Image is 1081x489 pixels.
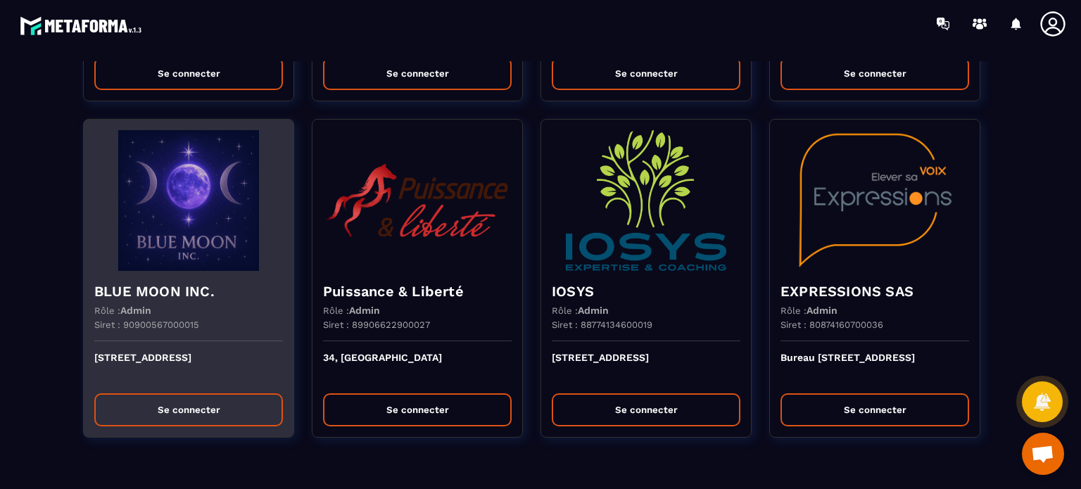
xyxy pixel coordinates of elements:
[780,319,883,330] p: Siret : 80874160700036
[94,57,283,90] button: Se connecter
[780,281,969,301] h4: EXPRESSIONS SAS
[552,57,740,90] button: Se connecter
[780,57,969,90] button: Se connecter
[120,305,151,316] span: Admin
[1022,433,1064,475] div: Ouvrir le chat
[578,305,609,316] span: Admin
[323,57,512,90] button: Se connecter
[323,393,512,426] button: Se connecter
[780,393,969,426] button: Se connecter
[780,305,837,316] p: Rôle :
[807,305,837,316] span: Admin
[94,319,199,330] p: Siret : 90900567000015
[94,352,283,383] p: [STREET_ADDRESS]
[323,352,512,383] p: 34, [GEOGRAPHIC_DATA]
[94,281,283,301] h4: BLUE MOON INC.
[323,281,512,301] h4: Puissance & Liberté
[552,352,740,383] p: [STREET_ADDRESS]
[552,281,740,301] h4: IOSYS
[552,305,609,316] p: Rôle :
[323,130,512,271] img: funnel-background
[552,130,740,271] img: funnel-background
[323,305,380,316] p: Rôle :
[780,130,969,271] img: funnel-background
[94,305,151,316] p: Rôle :
[780,352,969,383] p: Bureau [STREET_ADDRESS]
[94,130,283,271] img: funnel-background
[20,13,146,39] img: logo
[349,305,380,316] span: Admin
[94,393,283,426] button: Se connecter
[323,319,430,330] p: Siret : 89906622900027
[552,319,652,330] p: Siret : 88774134600019
[552,393,740,426] button: Se connecter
